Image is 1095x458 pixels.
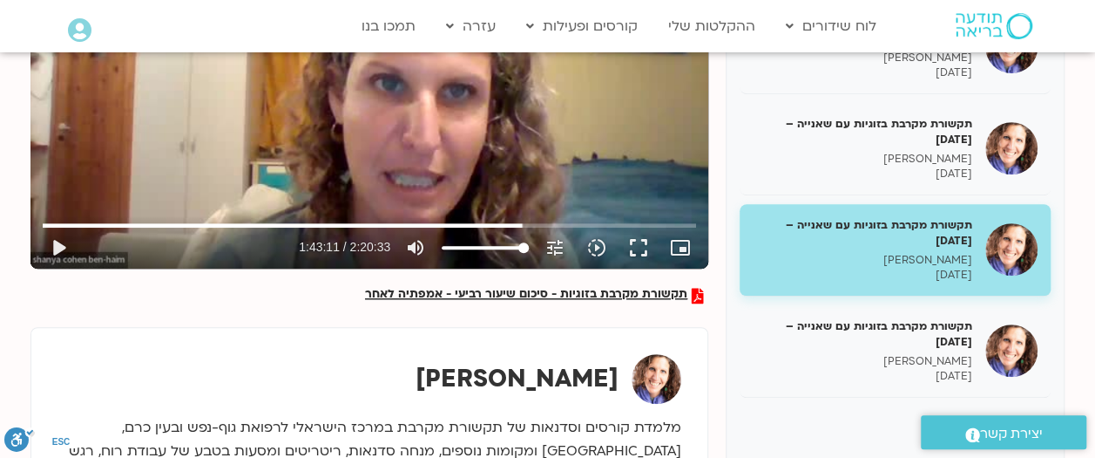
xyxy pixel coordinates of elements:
[753,167,972,181] p: [DATE]
[517,10,646,43] a: קורסים ופעילות
[753,217,972,249] h5: תקשורת מקרבת בזוגיות עם שאנייה – [DATE]
[753,51,972,65] p: [PERSON_NAME]
[921,415,1086,449] a: יצירת קשר
[353,10,424,43] a: תמכו בנו
[985,122,1038,174] img: תקשורת מקרבת בזוגיות עם שאנייה – 03/06/25
[365,288,687,304] span: תקשורת מקרבת בזוגיות - סיכום שיעור רביעי - אמפתיה לאחר
[632,354,681,404] img: שאנייה כהן בן חיים
[985,325,1038,377] img: תקשורת מקרבת בזוגיות עם שאנייה – 17/06/25
[956,13,1032,39] img: תודעה בריאה
[753,369,972,384] p: [DATE]
[753,318,972,350] h5: תקשורת מקרבת בזוגיות עם שאנייה – [DATE]
[777,10,885,43] a: לוח שידורים
[985,223,1038,276] img: תקשורת מקרבת בזוגיות עם שאנייה – 10/06/25
[753,116,972,147] h5: תקשורת מקרבת בזוגיות עם שאנייה – [DATE]
[753,354,972,369] p: [PERSON_NAME]
[753,253,972,268] p: [PERSON_NAME]
[416,362,618,395] strong: [PERSON_NAME]
[980,422,1043,446] span: יצירת קשר
[437,10,504,43] a: עזרה
[365,288,704,304] a: תקשורת מקרבת בזוגיות - סיכום שיעור רביעי - אמפתיה לאחר
[753,65,972,80] p: [DATE]
[659,10,764,43] a: ההקלטות שלי
[753,152,972,167] p: [PERSON_NAME]
[753,268,972,283] p: [DATE]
